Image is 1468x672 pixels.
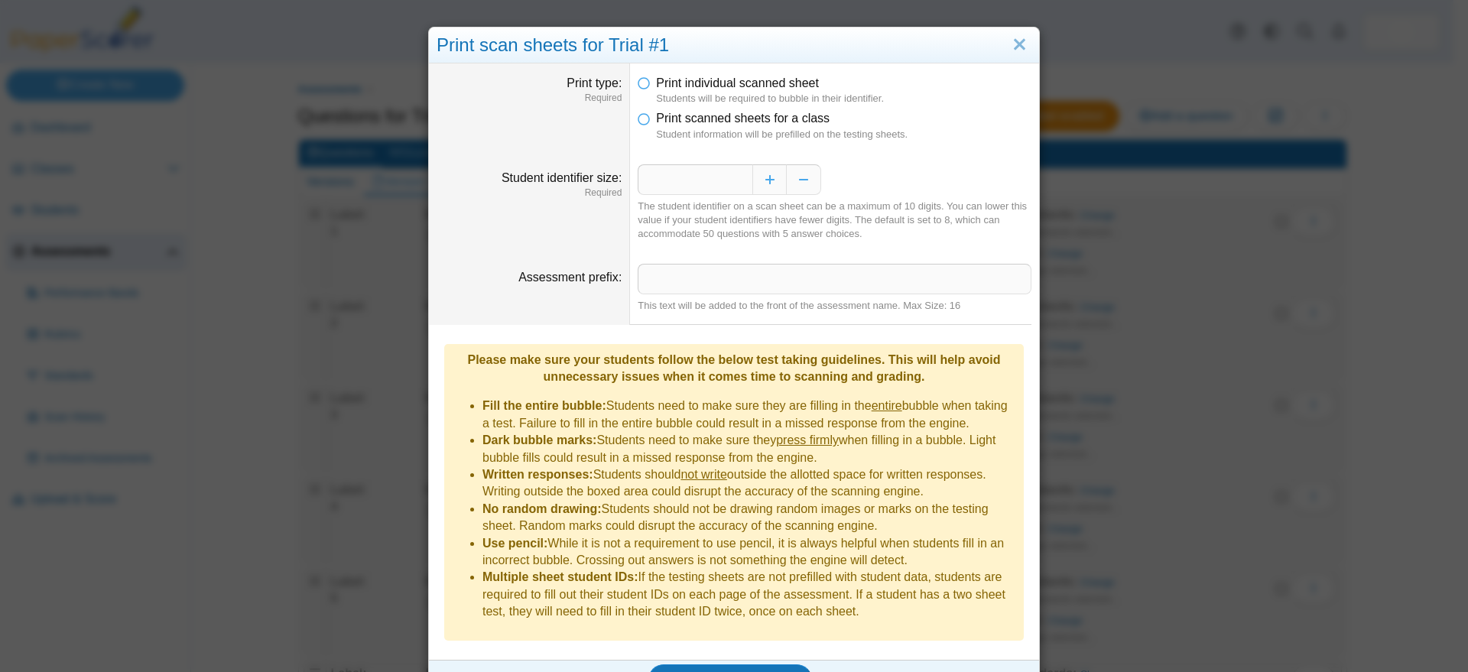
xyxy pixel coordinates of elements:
a: Close [1008,32,1031,58]
b: Please make sure your students follow the below test taking guidelines. This will help avoid unne... [467,353,1000,383]
b: Multiple sheet student IDs: [482,570,638,583]
li: If the testing sheets are not prefilled with student data, students are required to fill out thei... [482,569,1016,620]
li: Students should outside the allotted space for written responses. Writing outside the boxed area ... [482,466,1016,501]
div: The student identifier on a scan sheet can be a maximum of 10 digits. You can lower this value if... [638,200,1031,242]
label: Student identifier size [502,171,622,184]
li: Students need to make sure they are filling in the bubble when taking a test. Failure to fill in ... [482,398,1016,432]
dfn: Students will be required to bubble in their identifier. [656,92,1031,106]
b: No random drawing: [482,502,602,515]
b: Written responses: [482,468,593,481]
label: Assessment prefix [518,271,622,284]
label: Print type [567,76,622,89]
u: not write [680,468,726,481]
dfn: Required [437,92,622,105]
b: Dark bubble marks: [482,433,596,446]
li: While it is not a requirement to use pencil, it is always helpful when students fill in an incorr... [482,535,1016,570]
u: press firmly [776,433,839,446]
b: Fill the entire bubble: [482,399,606,412]
dfn: Student information will be prefilled on the testing sheets. [656,128,1031,141]
u: entire [872,399,902,412]
button: Decrease [787,164,821,195]
div: Print scan sheets for Trial #1 [429,28,1039,63]
span: Print scanned sheets for a class [656,112,830,125]
b: Use pencil: [482,537,547,550]
li: Students need to make sure they when filling in a bubble. Light bubble fills could result in a mi... [482,432,1016,466]
button: Increase [752,164,787,195]
div: This text will be added to the front of the assessment name. Max Size: 16 [638,299,1031,313]
dfn: Required [437,187,622,200]
span: Print individual scanned sheet [656,76,819,89]
li: Students should not be drawing random images or marks on the testing sheet. Random marks could di... [482,501,1016,535]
